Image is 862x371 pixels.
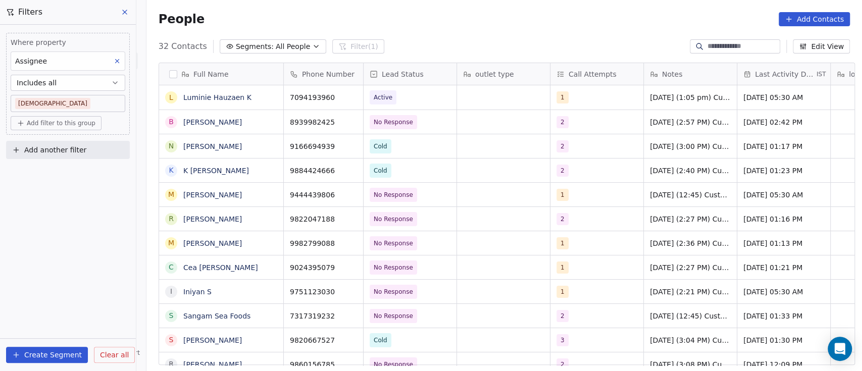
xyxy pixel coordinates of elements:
[290,117,357,127] span: 8939982425
[183,263,258,272] a: Cea [PERSON_NAME]
[828,337,852,361] div: Open Intercom Messenger
[650,287,731,297] span: [DATE] (2:21 PM) Customer didn't pickup call. Whatsapp message send.
[169,335,173,345] div: S
[374,166,387,176] span: Cold
[556,189,569,201] span: 1
[550,63,643,85] div: Call Attempts
[168,189,174,200] div: M
[169,117,174,127] div: B
[644,63,737,85] div: Notes
[556,91,569,103] span: 1
[743,359,824,369] span: [DATE] 12:09 PM
[183,191,242,199] a: [PERSON_NAME]
[290,166,357,176] span: 9884424666
[93,349,140,357] span: Help & Support
[817,70,826,78] span: IST
[168,238,174,248] div: M
[743,311,824,321] span: [DATE] 01:33 PM
[743,335,824,345] span: [DATE] 01:30 PM
[374,359,413,369] span: No Response
[650,262,731,273] span: [DATE] (2:27 PM) Customer didn't pickup call. Whatsapp message send. 21-07 (4:30) Client is not a...
[650,141,731,151] span: [DATE] (3:00 PM) Customer mistakenly placed the inquiry request and not interested. 21-07 (4:20) ...
[183,118,242,126] a: [PERSON_NAME]
[374,335,387,345] span: Cold
[183,167,249,175] a: K [PERSON_NAME]
[169,141,174,151] div: N
[290,262,357,273] span: 9024395079
[662,69,682,79] span: Notes
[290,238,357,248] span: 9982799088
[556,140,569,152] span: 2
[650,311,731,321] span: [DATE] (12:45) Customer didn't pickup call. Whatsapp message send. 21-07 (4:30) Client is not ans...
[170,286,172,297] div: I
[779,12,850,26] button: Add Contacts
[556,334,569,346] span: 3
[374,287,413,297] span: No Response
[755,69,815,79] span: Last Activity Date
[374,214,413,224] span: No Response
[169,310,173,321] div: S
[276,41,310,52] span: All People
[743,92,824,102] span: [DATE] 05:30 AM
[183,336,242,344] a: [PERSON_NAME]
[743,287,824,297] span: [DATE] 05:30 AM
[650,166,731,176] span: [DATE] (2:40 PM) Customer was not interested in the device. 21-07 (4:22) client is not answering ...
[457,63,550,85] div: outlet type
[556,165,569,177] span: 2
[743,238,824,248] span: [DATE] 01:13 PM
[743,141,824,151] span: [DATE] 01:17 PM
[169,262,174,273] div: C
[650,359,731,369] span: [DATE] (3:08 PM) Customer didn't pickup call. Whatsapp message send. 16-07 (5:38) Client is busy ...
[374,311,413,321] span: No Response
[650,335,731,345] span: [DATE] (3:04 PM) Customer not interested, he was just browsing. 21-07 (5:05) Client is disconnect...
[236,41,274,52] span: Segments:
[793,39,850,54] button: Edit View
[650,238,731,248] span: [DATE] (2:36 PM) Customer didn't pickup call. Whatsapp message send. 21-07 (6:43) Client number i...
[169,359,174,369] div: R
[374,117,413,127] span: No Response
[169,92,173,103] div: L
[290,311,357,321] span: 7317319232
[364,63,457,85] div: Lead Status
[183,239,242,247] a: [PERSON_NAME]
[290,287,357,297] span: 9751123030
[743,214,824,224] span: [DATE] 01:16 PM
[556,358,569,370] span: 2
[743,166,824,176] span: [DATE] 01:23 PM
[737,63,830,85] div: Last Activity DateIST
[374,190,413,200] span: No Response
[475,69,514,79] span: outlet type
[284,63,363,85] div: Phone Number
[183,93,251,101] a: Luminie Hauzaen K
[743,262,824,273] span: [DATE] 01:21 PM
[374,262,413,273] span: No Response
[382,69,424,79] span: Lead Status
[290,214,357,224] span: 9822047188
[169,214,174,224] div: R
[650,190,731,200] span: [DATE] (12:45) Customer didn't pickup call. Cant Send Whatsapp as number not available. [DATE] 13...
[556,237,569,249] span: 1
[650,214,731,224] span: [DATE] (2:27 PM) Customer didn't pickup call. Cant send Whatsapp message as number not available....
[556,286,569,298] span: 1
[569,69,617,79] span: Call Attempts
[193,69,229,79] span: Full Name
[290,190,357,200] span: 9444439806
[290,335,357,345] span: 9820667527
[159,85,284,365] div: grid
[83,349,140,357] a: Help & Support
[556,310,569,322] span: 2
[290,141,357,151] span: 9166694939
[743,117,824,127] span: [DATE] 02:42 PM
[743,190,824,200] span: [DATE] 05:30 AM
[556,261,569,274] span: 1
[290,92,357,102] span: 7094193960
[556,116,569,128] span: 2
[650,92,731,102] span: [DATE] (1:05 pm) Customer is planning to start a restaurant and he will call back as soon as gets...
[159,12,205,27] span: People
[183,360,242,368] a: [PERSON_NAME]
[183,215,242,223] a: [PERSON_NAME]
[183,312,250,320] a: Sangam Sea Foods
[650,117,731,127] span: [DATE] (2:57 PM) Customer didn't pickup call. Whatsapp message send. 16-07 (6:14) Client is not a...
[556,213,569,225] span: 2
[332,39,384,54] button: Filter(1)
